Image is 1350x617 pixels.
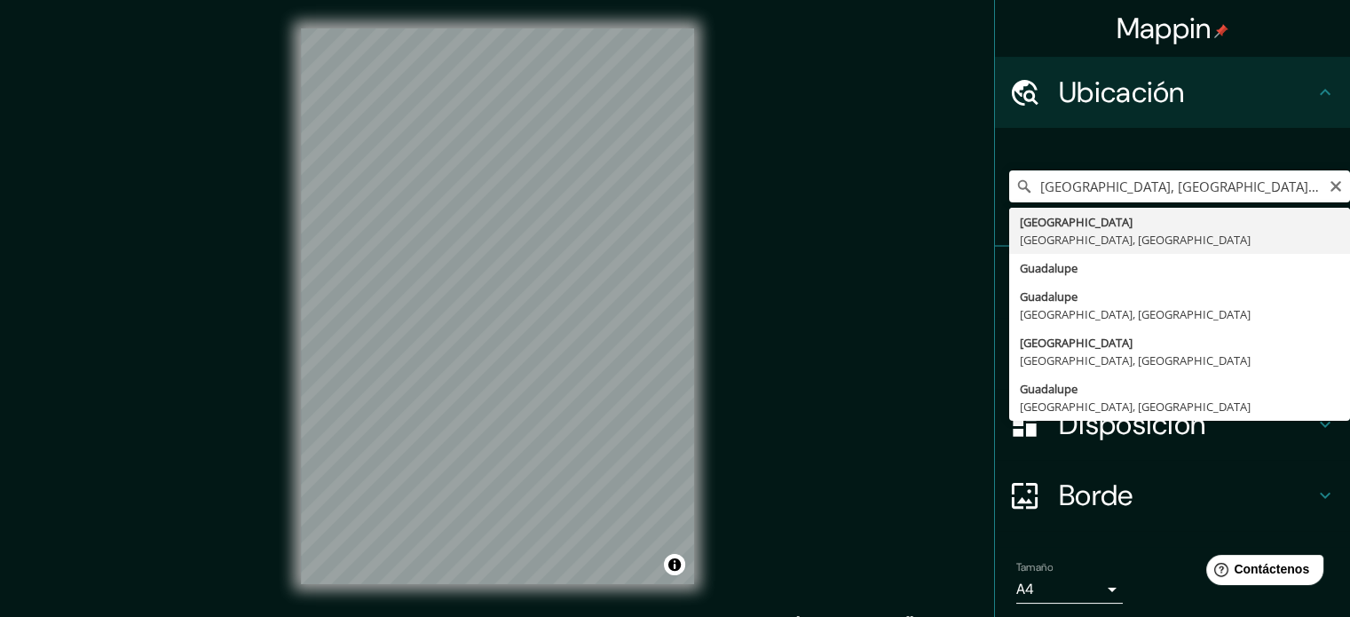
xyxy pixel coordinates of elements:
font: [GEOGRAPHIC_DATA], [GEOGRAPHIC_DATA] [1020,352,1251,368]
font: Guadalupe [1020,289,1078,305]
font: [GEOGRAPHIC_DATA], [GEOGRAPHIC_DATA] [1020,306,1251,322]
button: Activar o desactivar atribución [664,554,685,575]
font: Borde [1059,477,1133,514]
img: pin-icon.png [1214,24,1228,38]
font: [GEOGRAPHIC_DATA] [1020,214,1133,230]
div: Ubicación [995,57,1350,128]
canvas: Mapa [301,28,694,584]
font: [GEOGRAPHIC_DATA] [1020,335,1133,351]
font: Tamaño [1016,560,1053,574]
font: [GEOGRAPHIC_DATA], [GEOGRAPHIC_DATA] [1020,399,1251,415]
iframe: Lanzador de widgets de ayuda [1192,548,1330,597]
div: Borde [995,460,1350,531]
div: Disposición [995,389,1350,460]
font: Guadalupe [1020,260,1078,276]
button: Claro [1329,177,1343,194]
div: A4 [1016,575,1123,604]
font: [GEOGRAPHIC_DATA], [GEOGRAPHIC_DATA] [1020,232,1251,248]
font: Disposición [1059,406,1205,443]
font: Mappin [1117,10,1212,47]
font: Guadalupe [1020,381,1078,397]
font: A4 [1016,580,1034,598]
div: Estilo [995,318,1350,389]
input: Elige tu ciudad o zona [1009,170,1350,202]
div: Patas [995,247,1350,318]
font: Ubicación [1059,74,1185,111]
